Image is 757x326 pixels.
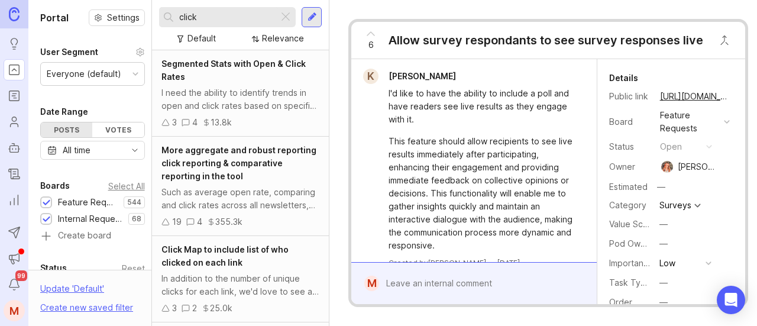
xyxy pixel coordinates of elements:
div: Details [609,71,638,85]
div: 3 [172,302,177,315]
div: Estimated [609,183,648,191]
button: Announcements [4,248,25,269]
a: K[PERSON_NAME] [356,69,465,84]
div: 19 [172,215,182,228]
div: — [659,218,668,231]
span: 99 [15,270,27,281]
div: Public link [609,90,651,103]
a: Reporting [4,189,25,211]
a: Roadmaps [4,85,25,106]
label: Value Scale [609,219,655,229]
div: [PERSON_NAME] [678,160,719,173]
div: · [491,258,493,268]
div: Feature Requests [58,196,118,209]
div: Low [659,257,675,270]
button: Close button [713,28,736,52]
div: Status [609,140,651,153]
div: 4 [197,215,202,228]
div: Feature Requests [660,109,719,135]
div: 25.0k [210,302,232,315]
div: Boards [40,179,70,193]
a: Ideas [4,33,25,54]
label: Importance [609,258,654,268]
div: Owner [609,160,651,173]
p: 544 [127,198,141,207]
a: Autopilot [4,137,25,159]
div: Create new saved filter [40,301,133,314]
div: — [659,276,668,289]
div: Board [609,115,651,128]
div: Posts [41,122,92,137]
div: Open Intercom Messenger [717,286,745,314]
time: [DATE] [497,259,520,267]
div: All time [63,144,90,157]
div: Votes [92,122,144,137]
div: Such as average open rate, comparing and click rates across all newsletters, reporting on link cl... [161,186,319,212]
div: — [654,179,669,195]
button: Notifications [4,274,25,295]
div: In addition to the number of unique clicks for each link, we'd love to see a list of who clicked ... [161,272,319,298]
div: 355.3k [215,215,242,228]
div: Date Range [40,105,88,119]
div: 2 [192,302,197,315]
label: Pod Ownership [609,238,669,248]
svg: toggle icon [125,146,144,155]
a: More aggregate and robust reporting click reporting & comparative reporting in the toolSuch as av... [152,137,329,236]
div: 4 [192,116,198,129]
input: Search... [179,11,274,24]
img: Canny Home [9,7,20,21]
div: Internal Requests [58,212,122,225]
div: Allow survey respondants to see survey responses live [389,32,703,49]
span: More aggregate and robust reporting click reporting & comparative reporting in the tool [161,145,316,181]
div: M [364,276,378,291]
div: User Segment [40,45,98,59]
div: 13.8k [211,116,232,129]
div: Category [609,199,651,212]
div: Surveys [659,201,691,209]
div: — [659,237,668,250]
a: Users [4,111,25,133]
div: I need the ability to identify trends in open and click rates based on specific groups of employe... [161,86,319,112]
div: This feature should allow recipients to see live results immediately after participating, enhanci... [389,135,572,252]
p: 68 [132,214,141,224]
h1: Portal [40,11,69,25]
span: [PERSON_NAME] [389,71,456,81]
div: Everyone (default) [47,67,121,80]
a: Portal [4,59,25,80]
div: Default [187,32,216,45]
a: Changelog [4,163,25,185]
a: Create board [40,231,145,242]
div: Created by [PERSON_NAME] [389,258,486,268]
div: · [525,258,526,268]
div: Select All [108,183,145,189]
div: Status [40,261,67,275]
span: Segmented Stats with Open & Click Rates [161,59,306,82]
div: I'd like to have the ability to include a poll and have readers see live results as they engage w... [389,87,572,126]
div: Relevance [262,32,304,45]
button: Settings [89,9,145,26]
button: Send to Autopilot [4,222,25,243]
a: [URL][DOMAIN_NAME] [656,89,733,104]
label: Order [609,297,632,307]
div: Reset [122,265,145,272]
div: K [363,69,378,84]
a: Click Map to include list of who clicked on each linkIn addition to the number of unique clicks f... [152,236,329,322]
div: Update ' Default ' [40,282,104,301]
span: 6 [368,38,374,51]
button: M [4,300,25,321]
div: — [659,296,668,309]
img: Bronwen W [658,161,676,173]
a: Segmented Stats with Open & Click RatesI need the ability to identify trends in open and click ra... [152,50,329,137]
label: Task Type [609,277,651,288]
div: 3 [172,116,177,129]
span: Click Map to include list of who clicked on each link [161,244,289,267]
div: open [660,140,682,153]
a: [DATE] [497,258,520,268]
span: Settings [107,12,140,24]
